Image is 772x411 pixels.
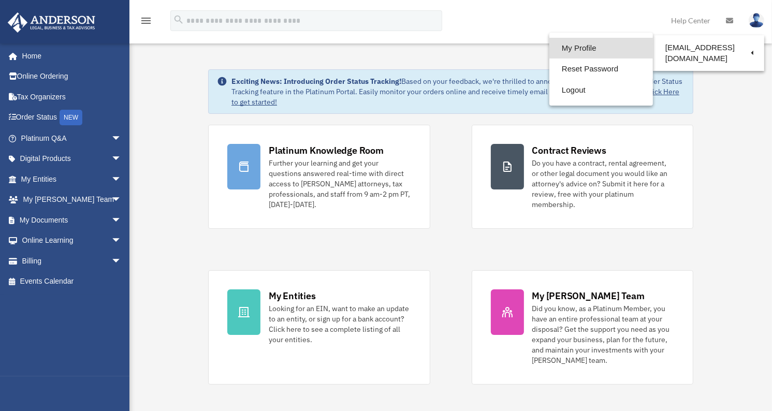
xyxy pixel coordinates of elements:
[111,230,132,252] span: arrow_drop_down
[173,14,184,25] i: search
[269,303,411,345] div: Looking for an EIN, want to make an update to an entity, or sign up for a bank account? Click her...
[140,14,152,27] i: menu
[549,38,653,59] a: My Profile
[111,251,132,272] span: arrow_drop_down
[7,271,137,292] a: Events Calendar
[111,128,132,149] span: arrow_drop_down
[532,144,606,157] div: Contract Reviews
[208,125,430,229] a: Platinum Knowledge Room Further your learning and get your questions answered real-time with dire...
[208,270,430,385] a: My Entities Looking for an EIN, want to make an update to an entity, or sign up for a bank accoun...
[549,80,653,101] a: Logout
[111,189,132,211] span: arrow_drop_down
[269,289,315,302] div: My Entities
[231,87,679,107] a: Click Here to get started!
[7,230,137,251] a: Online Learningarrow_drop_down
[140,18,152,27] a: menu
[7,189,137,210] a: My [PERSON_NAME] Teamarrow_drop_down
[231,76,684,107] div: Based on your feedback, we're thrilled to announce the launch of our new Order Status Tracking fe...
[231,77,401,86] strong: Exciting News: Introducing Order Status Tracking!
[7,46,132,66] a: Home
[111,210,132,231] span: arrow_drop_down
[532,303,674,365] div: Did you know, as a Platinum Member, you have an entire professional team at your disposal? Get th...
[7,169,137,189] a: My Entitiesarrow_drop_down
[7,251,137,271] a: Billingarrow_drop_down
[269,158,411,210] div: Further your learning and get your questions answered real-time with direct access to [PERSON_NAM...
[749,13,764,28] img: User Pic
[60,110,82,125] div: NEW
[5,12,98,33] img: Anderson Advisors Platinum Portal
[472,125,693,229] a: Contract Reviews Do you have a contract, rental agreement, or other legal document you would like...
[7,107,137,128] a: Order StatusNEW
[111,169,132,190] span: arrow_drop_down
[7,149,137,169] a: Digital Productsarrow_drop_down
[549,58,653,80] a: Reset Password
[472,270,693,385] a: My [PERSON_NAME] Team Did you know, as a Platinum Member, you have an entire professional team at...
[7,210,137,230] a: My Documentsarrow_drop_down
[269,144,384,157] div: Platinum Knowledge Room
[532,158,674,210] div: Do you have a contract, rental agreement, or other legal document you would like an attorney's ad...
[532,289,645,302] div: My [PERSON_NAME] Team
[7,66,137,87] a: Online Ordering
[7,86,137,107] a: Tax Organizers
[7,128,137,149] a: Platinum Q&Aarrow_drop_down
[111,149,132,170] span: arrow_drop_down
[653,38,764,68] a: [EMAIL_ADDRESS][DOMAIN_NAME]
